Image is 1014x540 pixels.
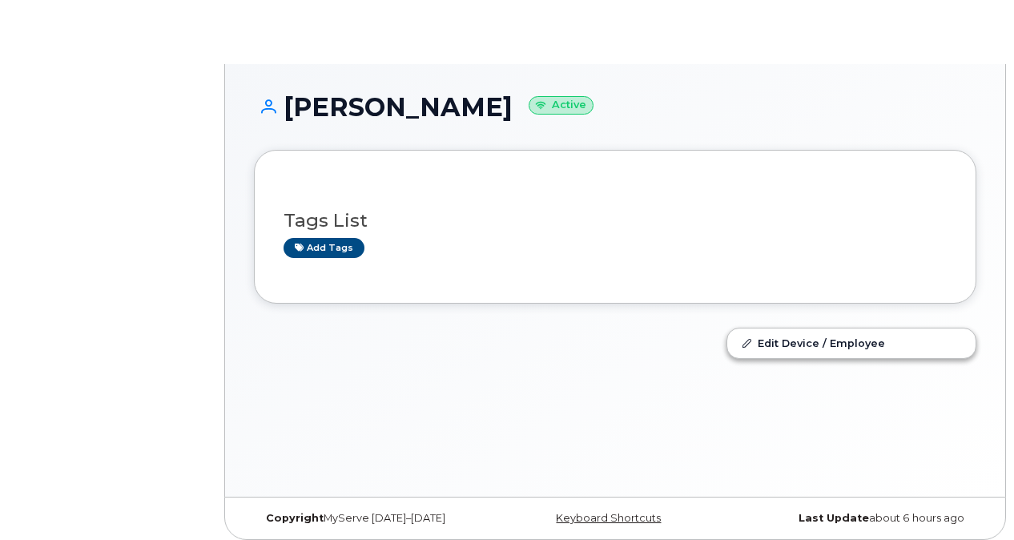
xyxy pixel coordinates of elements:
[284,211,947,231] h3: Tags List
[254,512,495,525] div: MyServe [DATE]–[DATE]
[529,96,594,115] small: Active
[556,512,661,524] a: Keyboard Shortcuts
[727,328,976,357] a: Edit Device / Employee
[266,512,324,524] strong: Copyright
[284,238,364,258] a: Add tags
[799,512,869,524] strong: Last Update
[735,512,976,525] div: about 6 hours ago
[254,93,976,121] h1: [PERSON_NAME]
